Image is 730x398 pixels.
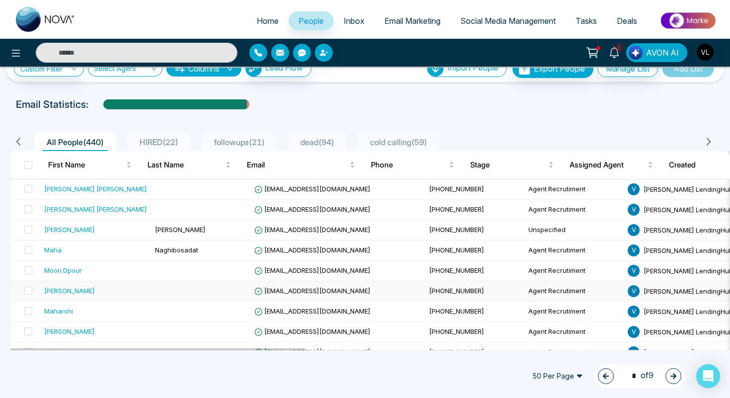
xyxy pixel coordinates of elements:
span: Home [257,16,279,26]
span: V [628,224,640,236]
a: Tasks [566,11,607,30]
span: [EMAIL_ADDRESS][DOMAIN_NAME] [254,185,370,193]
button: Columnsdown [166,61,241,77]
img: Nova CRM Logo [16,7,75,32]
span: Email [247,159,348,171]
span: Inbox [344,16,365,26]
a: Custom Filter [14,61,84,77]
span: Naghibosadat [155,246,198,254]
a: Social Media Management [450,11,566,30]
span: [EMAIL_ADDRESS][DOMAIN_NAME] [254,287,370,295]
th: First Name [40,151,140,179]
span: 50 Per Page [525,368,590,384]
span: [PHONE_NUMBER] [429,226,484,234]
span: [PHONE_NUMBER] [429,246,484,254]
p: Email Statistics: [16,97,88,112]
span: Phone [371,159,447,171]
span: [PERSON_NAME] [155,226,206,234]
span: [EMAIL_ADDRESS][DOMAIN_NAME] [254,327,370,335]
span: V [628,183,640,195]
span: of 9 [626,369,654,383]
span: Stage [470,159,546,171]
a: Inbox [334,11,374,30]
img: Market-place.gif [652,9,724,32]
div: [PERSON_NAME] [44,286,95,296]
span: Email Marketing [384,16,440,26]
span: People [298,16,324,26]
a: Lead FlowLead Flow [241,60,311,77]
span: Export People [534,64,585,74]
span: [EMAIL_ADDRESS][DOMAIN_NAME] [254,246,370,254]
a: Deals [607,11,647,30]
span: Tasks [576,16,597,26]
div: [PERSON_NAME] [44,326,95,336]
span: [EMAIL_ADDRESS][DOMAIN_NAME] [254,266,370,274]
span: [PHONE_NUMBER] [429,327,484,335]
span: HIRED ( 22 ) [136,137,182,147]
span: Deals [617,16,637,26]
th: Assigned Agent [562,151,661,179]
span: [PHONE_NUMBER] [429,287,484,295]
span: followups ( 21 ) [210,137,269,147]
td: Agent Recrutiment [524,240,624,261]
button: Manage List [597,60,658,77]
span: [EMAIL_ADDRESS][DOMAIN_NAME] [254,307,370,315]
div: Moon Dpour [44,265,82,275]
img: User Avatar [697,44,714,61]
span: 1 [614,43,623,52]
span: [PHONE_NUMBER] [429,205,484,213]
span: [PHONE_NUMBER] [429,348,484,356]
td: Agent Recrutiment [524,179,624,200]
td: Agent Recrutiment [524,322,624,342]
td: Agent Recrutiment [524,261,624,281]
div: Maha [44,245,62,255]
span: down [226,65,234,73]
a: Home [247,11,289,30]
div: [PERSON_NAME] [PERSON_NAME] [44,204,147,214]
td: Agent Recrutiment [524,342,624,363]
span: Social Media Management [460,16,556,26]
span: AVON AI [646,47,679,59]
button: AVON AI [626,43,687,62]
div: [PERSON_NAME] [44,225,95,235]
button: Lead Flow [245,60,311,77]
div: Maharshi [44,306,73,316]
span: [PHONE_NUMBER] [429,185,484,193]
div: Mohit [44,347,61,357]
span: Assigned Agent [570,159,646,171]
span: [PHONE_NUMBER] [429,307,484,315]
td: Agent Recrutiment [524,302,624,322]
span: cold calling ( 59 ) [366,137,431,147]
span: V [628,244,640,256]
span: [PHONE_NUMBER] [429,266,484,274]
a: People [289,11,334,30]
span: V [628,204,640,216]
span: Import People [447,63,498,73]
span: V [628,346,640,358]
span: V [628,265,640,277]
img: Lead Flow [629,46,643,60]
span: Last Name [147,159,223,171]
img: Lead Flow [246,61,262,77]
span: [EMAIL_ADDRESS][DOMAIN_NAME] [254,205,370,213]
div: [PERSON_NAME] [PERSON_NAME] [44,184,147,194]
span: First Name [48,159,124,171]
span: [EMAIL_ADDRESS][DOMAIN_NAME] [254,348,370,356]
td: Agent Recrutiment [524,281,624,302]
span: All People ( 440 ) [43,137,108,147]
td: Agent Recrutiment [524,200,624,220]
a: Email Marketing [374,11,450,30]
button: Export People [512,59,593,78]
td: Unspecified [524,220,624,240]
span: [EMAIL_ADDRESS][DOMAIN_NAME] [254,226,370,234]
th: Last Name [140,151,239,179]
span: Lead Flow [265,63,303,73]
span: V [628,285,640,297]
span: V [628,326,640,338]
span: dead ( 94 ) [296,137,338,147]
a: 1 [602,43,626,61]
th: Email [239,151,363,179]
span: V [628,306,640,318]
th: Stage [462,151,562,179]
div: Open Intercom Messenger [696,364,720,388]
